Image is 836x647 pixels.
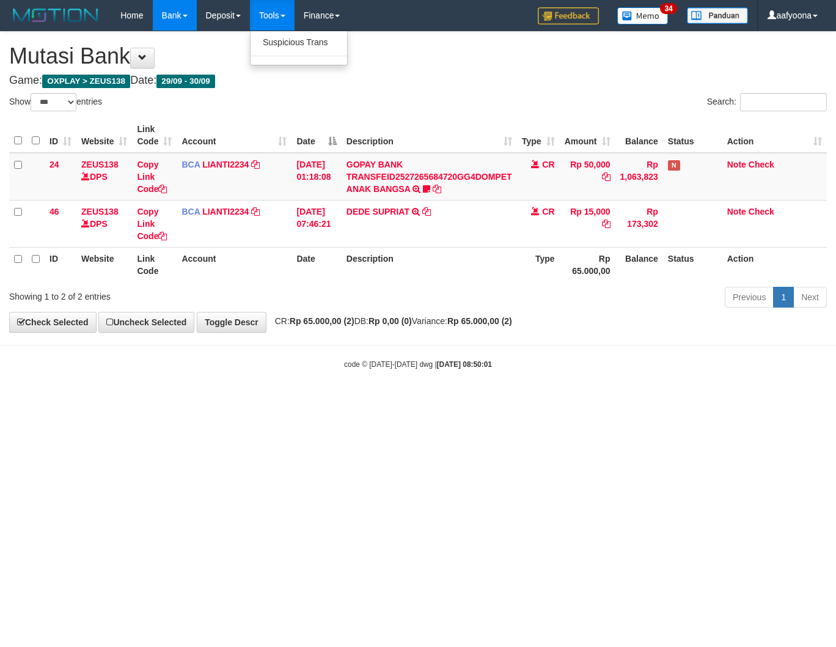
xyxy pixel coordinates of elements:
th: Balance [615,247,663,282]
a: LIANTI2234 [202,207,249,216]
th: Type [517,247,560,282]
a: ZEUS138 [81,207,119,216]
td: DPS [76,200,132,247]
label: Search: [707,93,827,111]
span: Has Note [668,160,680,171]
a: GOPAY BANK TRANSFEID2527265684720GG4DOMPET ANAK BANGSA [346,160,512,194]
th: Type: activate to sort column ascending [517,118,560,153]
h1: Mutasi Bank [9,44,827,68]
a: Check Selected [9,312,97,333]
span: CR: DB: Variance: [269,316,512,326]
a: LIANTI2234 [202,160,249,169]
h4: Game: Date: [9,75,827,87]
th: Website: activate to sort column ascending [76,118,132,153]
a: Copy LIANTI2234 to clipboard [251,207,260,216]
th: ID: activate to sort column ascending [45,118,76,153]
td: DPS [76,153,132,201]
span: CR [542,160,554,169]
a: Copy Rp 15,000 to clipboard [602,219,610,229]
th: Link Code [132,247,177,282]
td: Rp 1,063,823 [615,153,663,201]
th: Rp 65.000,00 [560,247,615,282]
img: Button%20Memo.svg [617,7,669,24]
th: Account: activate to sort column ascending [177,118,291,153]
td: Rp 50,000 [560,153,615,201]
a: ZEUS138 [81,160,119,169]
th: Website [76,247,132,282]
th: Action: activate to sort column ascending [722,118,827,153]
strong: Rp 65.000,00 (2) [290,316,354,326]
th: Action [722,247,827,282]
strong: [DATE] 08:50:01 [437,360,492,369]
span: 24 [50,160,59,169]
th: Link Code: activate to sort column ascending [132,118,177,153]
th: Amount: activate to sort column ascending [560,118,615,153]
th: Date [291,247,341,282]
span: 46 [50,207,59,216]
select: Showentries [31,93,76,111]
th: ID [45,247,76,282]
span: CR [542,207,554,216]
strong: Rp 0,00 (0) [369,316,412,326]
td: Rp 173,302 [615,200,663,247]
a: Note [727,160,746,169]
a: DEDE SUPRIAT [346,207,409,216]
input: Search: [740,93,827,111]
a: Note [727,207,746,216]
th: Status [663,118,722,153]
td: [DATE] 01:18:08 [291,153,341,201]
div: Showing 1 to 2 of 2 entries [9,286,339,303]
a: Copy DEDE SUPRIAT to clipboard [422,207,431,216]
a: Suspicious Trans [251,34,347,50]
a: 1 [773,287,794,308]
span: BCA [182,160,200,169]
a: Copy Rp 50,000 to clipboard [602,172,610,182]
img: panduan.png [687,7,748,24]
span: 29/09 - 30/09 [156,75,215,88]
th: Date: activate to sort column descending [291,118,341,153]
th: Account [177,247,291,282]
a: Copy Link Code [137,207,167,241]
img: Feedback.jpg [538,7,599,24]
strong: Rp 65.000,00 (2) [447,316,512,326]
a: Copy GOPAY BANK TRANSFEID2527265684720GG4DOMPET ANAK BANGSA to clipboard [433,184,441,194]
a: Uncheck Selected [98,312,194,333]
a: Copy Link Code [137,160,167,194]
td: [DATE] 07:46:21 [291,200,341,247]
small: code © [DATE]-[DATE] dwg | [344,360,492,369]
th: Description [342,247,517,282]
td: Rp 15,000 [560,200,615,247]
a: Previous [725,287,774,308]
th: Status [663,247,722,282]
img: MOTION_logo.png [9,6,102,24]
span: OXPLAY > ZEUS138 [42,75,130,88]
th: Balance [615,118,663,153]
a: Next [793,287,827,308]
th: Description: activate to sort column ascending [342,118,517,153]
a: Check [749,207,774,216]
span: 34 [660,3,676,14]
label: Show entries [9,93,102,111]
a: Toggle Descr [197,312,266,333]
a: Check [749,160,774,169]
a: Copy LIANTI2234 to clipboard [251,160,260,169]
span: BCA [182,207,200,216]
